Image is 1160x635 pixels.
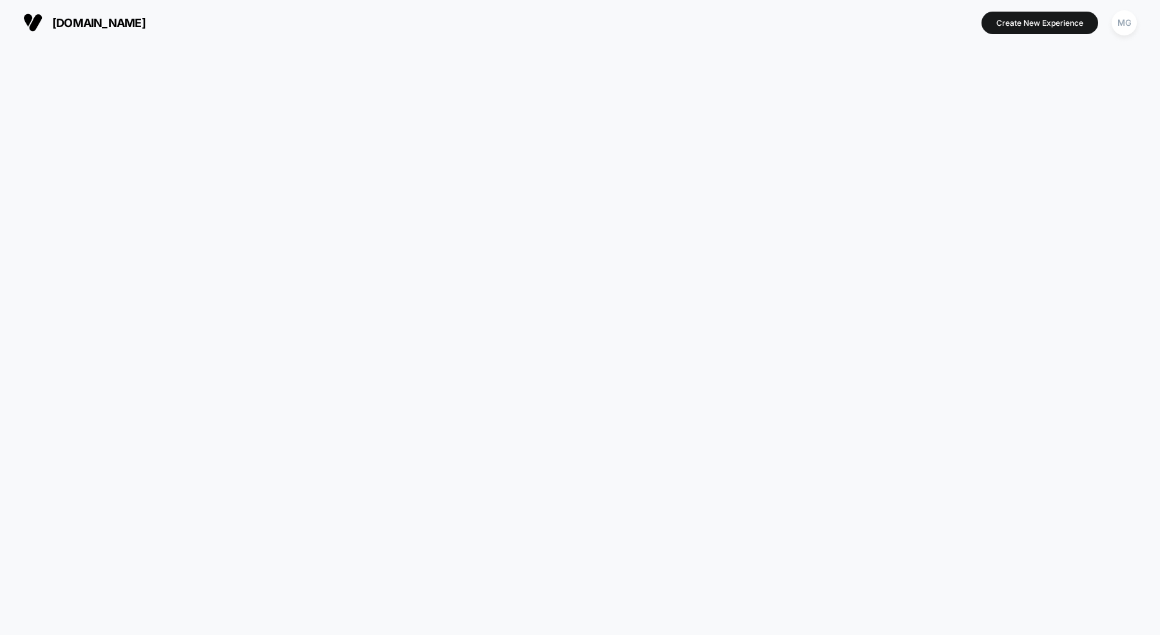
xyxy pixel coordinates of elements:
button: [DOMAIN_NAME] [19,12,150,33]
button: Create New Experience [981,12,1098,34]
div: MG [1112,10,1137,35]
span: [DOMAIN_NAME] [52,16,146,30]
button: MG [1108,10,1141,36]
img: Visually logo [23,13,43,32]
